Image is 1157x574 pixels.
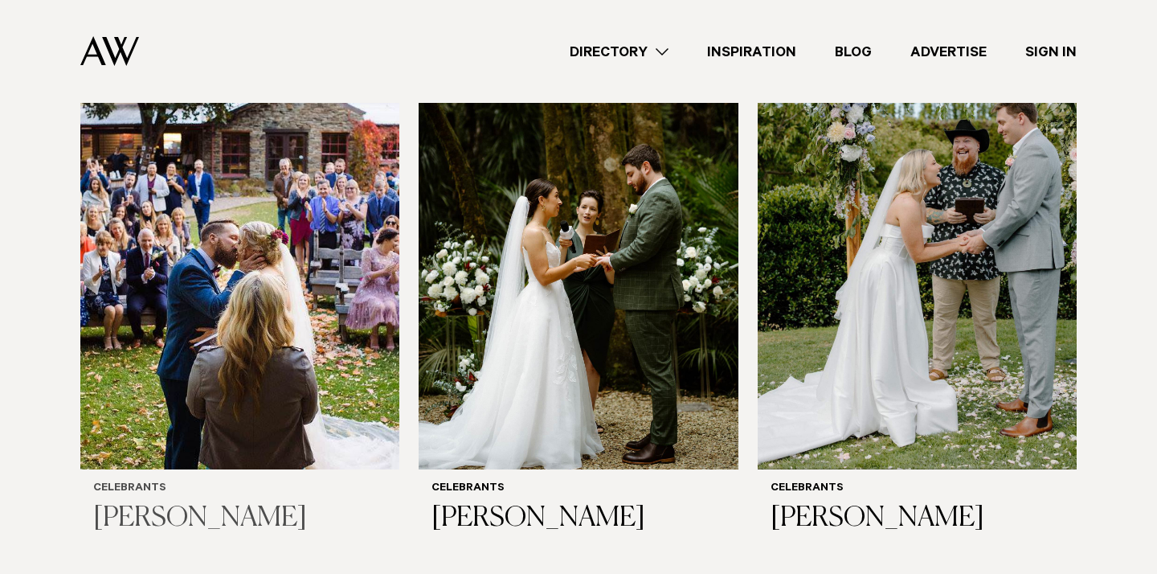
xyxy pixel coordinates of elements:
[419,41,738,469] img: Auckland Weddings Celebrants | Yvette Reid
[816,41,891,63] a: Blog
[431,482,725,496] h6: Celebrants
[80,36,139,66] img: Auckland Weddings Logo
[550,41,688,63] a: Directory
[1006,41,1096,63] a: Sign In
[80,41,399,469] img: Auckland Weddings Celebrants | Christine Clarkson
[891,41,1006,63] a: Advertise
[771,482,1064,496] h6: Celebrants
[93,502,386,535] h3: [PERSON_NAME]
[431,502,725,535] h3: [PERSON_NAME]
[419,41,738,548] a: Auckland Weddings Celebrants | Yvette Reid Celebrants [PERSON_NAME]
[93,482,386,496] h6: Celebrants
[688,41,816,63] a: Inspiration
[758,41,1077,469] img: Auckland Weddings Celebrants | Lee Weir
[80,41,399,548] a: Auckland Weddings Celebrants | Christine Clarkson Celebrants [PERSON_NAME]
[758,41,1077,548] a: Auckland Weddings Celebrants | Lee Weir Celebrants [PERSON_NAME]
[771,502,1064,535] h3: [PERSON_NAME]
